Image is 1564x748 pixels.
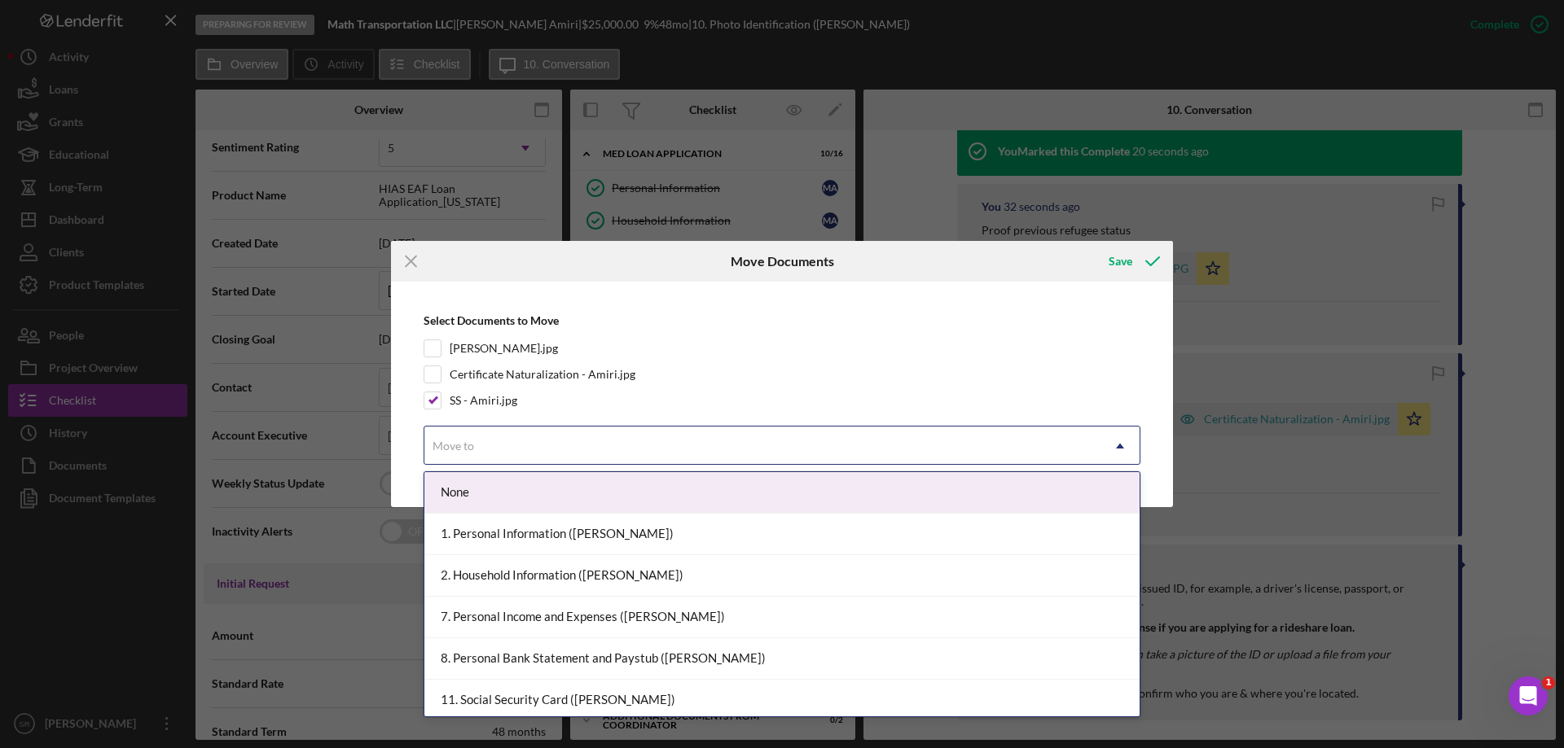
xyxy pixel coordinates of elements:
label: Certificate Naturalization - Amiri.jpg [450,366,635,383]
div: 8. Personal Bank Statement and Paystub ([PERSON_NAME]) [424,638,1140,680]
div: 2. Household Information ([PERSON_NAME]) [424,555,1140,597]
button: Save [1092,245,1173,278]
div: 1. Personal Information ([PERSON_NAME]) [424,514,1140,555]
span: 1 [1542,676,1555,689]
label: SS - Amiri.jpg [450,392,517,409]
div: Move to [433,440,474,453]
div: Save [1109,245,1132,278]
label: [PERSON_NAME].jpg [450,340,558,357]
iframe: Intercom live chat [1509,676,1548,715]
div: 11. Social Security Card ([PERSON_NAME]) [424,680,1140,721]
h6: Move Documents [731,254,834,269]
div: None [424,472,1140,514]
div: 7. Personal Income and Expenses ([PERSON_NAME]) [424,597,1140,638]
b: Select Documents to Move [424,313,559,327]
